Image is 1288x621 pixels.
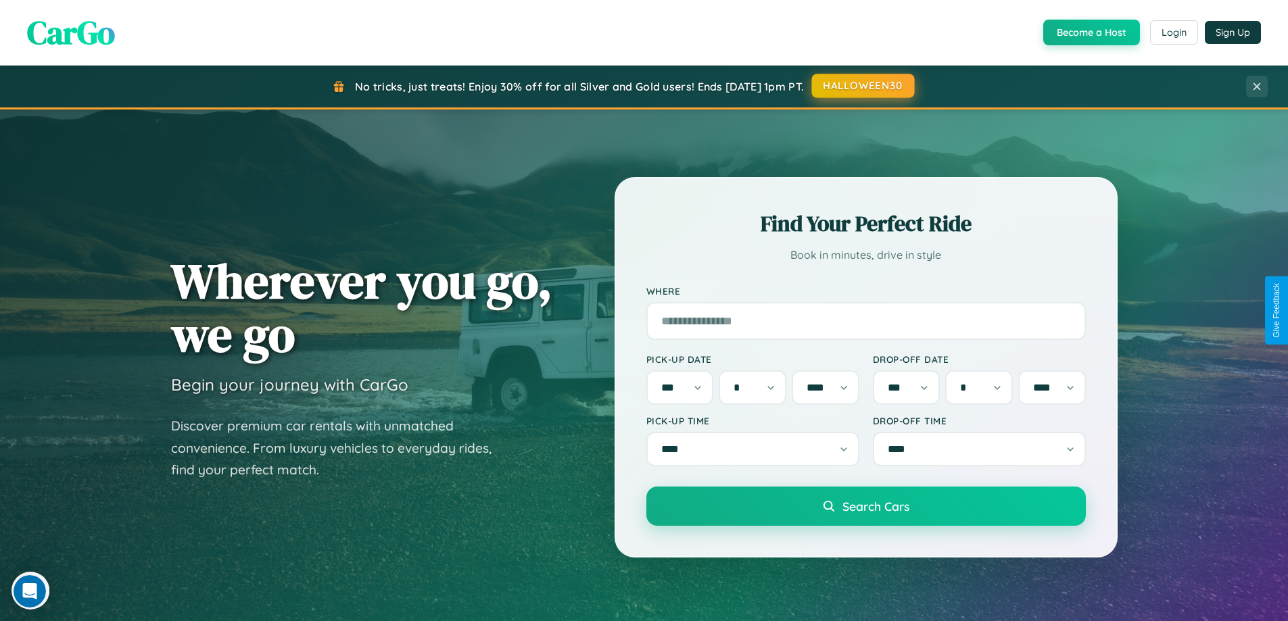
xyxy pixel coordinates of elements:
[873,415,1086,426] label: Drop-off Time
[873,353,1086,365] label: Drop-off Date
[812,74,915,98] button: HALLOWEEN30
[14,575,46,607] iframe: Intercom live chat
[171,415,509,481] p: Discover premium car rentals with unmatched convenience. From luxury vehicles to everyday rides, ...
[27,10,115,55] span: CarGo
[1272,283,1281,338] div: Give Feedback
[646,487,1086,526] button: Search Cars
[1150,20,1198,45] button: Login
[11,572,49,610] iframe: Intercom live chat discovery launcher
[646,285,1086,297] label: Where
[5,5,252,43] div: Open Intercom Messenger
[842,499,909,514] span: Search Cars
[1205,21,1261,44] button: Sign Up
[171,374,408,395] h3: Begin your journey with CarGo
[171,254,552,361] h1: Wherever you go, we go
[1043,20,1140,45] button: Become a Host
[646,415,859,426] label: Pick-up Time
[646,209,1086,239] h2: Find Your Perfect Ride
[646,353,859,365] label: Pick-up Date
[355,80,804,93] span: No tricks, just treats! Enjoy 30% off for all Silver and Gold users! Ends [DATE] 1pm PT.
[646,245,1086,265] p: Book in minutes, drive in style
